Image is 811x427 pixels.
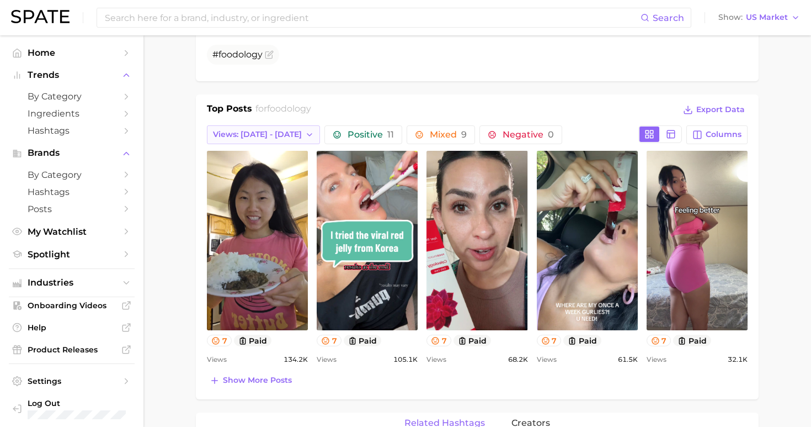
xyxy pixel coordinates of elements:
span: Show [718,14,743,20]
button: ShowUS Market [716,10,803,25]
span: Views [426,353,446,366]
a: Product Releases [9,341,135,358]
input: Search here for a brand, industry, or ingredient [104,8,641,27]
span: by Category [28,91,116,102]
a: by Category [9,166,135,183]
span: Show more posts [223,376,292,385]
span: Views: [DATE] - [DATE] [213,130,302,139]
button: Show more posts [207,373,295,388]
span: Home [28,48,116,58]
button: Industries [9,275,135,291]
span: 32.1k [728,353,748,366]
a: Hashtags [9,183,135,201]
span: Views [647,353,666,366]
span: foodology [218,49,263,60]
button: paid [344,335,382,346]
span: Negative [503,130,554,139]
span: by Category [28,170,116,180]
span: Settings [28,376,116,386]
span: 61.5k [618,353,638,366]
span: Trends [28,70,116,80]
span: Views [537,353,557,366]
span: My Watchlist [28,226,116,237]
a: Settings [9,373,135,389]
a: My Watchlist [9,223,135,240]
a: Posts [9,201,135,218]
span: Industries [28,278,116,288]
h2: for [255,102,311,119]
h1: Top Posts [207,102,252,119]
a: Spotlight [9,246,135,263]
span: Views [317,353,337,366]
span: 105.1k [393,353,418,366]
span: Hashtags [28,187,116,197]
span: US Market [746,14,788,20]
span: foodology [267,103,311,114]
span: Ingredients [28,108,116,119]
a: Log out. Currently logged in with e-mail alyssa@spate.nyc. [9,395,135,423]
button: paid [234,335,272,346]
button: paid [563,335,601,346]
a: Hashtags [9,122,135,139]
span: 134.2k [284,353,308,366]
span: Search [653,13,684,23]
span: # [212,49,263,60]
a: Onboarding Videos [9,297,135,314]
span: Export Data [696,105,745,114]
img: SPATE [11,10,70,23]
span: 0 [548,129,554,140]
span: Posts [28,204,116,214]
button: Brands [9,145,135,161]
span: Onboarding Videos [28,301,116,310]
button: Export Data [680,102,748,118]
button: 7 [317,335,342,346]
span: Help [28,323,116,333]
span: Brands [28,148,116,158]
button: Trends [9,67,135,83]
span: Spotlight [28,249,116,260]
span: 9 [461,129,467,140]
span: 11 [387,129,394,140]
button: Columns [686,125,748,144]
span: Log Out [28,398,126,408]
a: Home [9,44,135,61]
button: 7 [207,335,232,346]
button: paid [673,335,711,346]
span: Columns [706,130,741,139]
span: Views [207,353,227,366]
span: Positive [348,130,394,139]
button: 7 [647,335,671,346]
button: 7 [426,335,451,346]
a: by Category [9,88,135,105]
a: Ingredients [9,105,135,122]
span: Hashtags [28,125,116,136]
span: Mixed [430,130,467,139]
button: Views: [DATE] - [DATE] [207,125,320,144]
a: Help [9,319,135,336]
button: 7 [537,335,562,346]
button: Flag as miscategorized or irrelevant [265,50,274,59]
span: 68.2k [508,353,528,366]
span: Product Releases [28,345,116,355]
button: paid [453,335,492,346]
